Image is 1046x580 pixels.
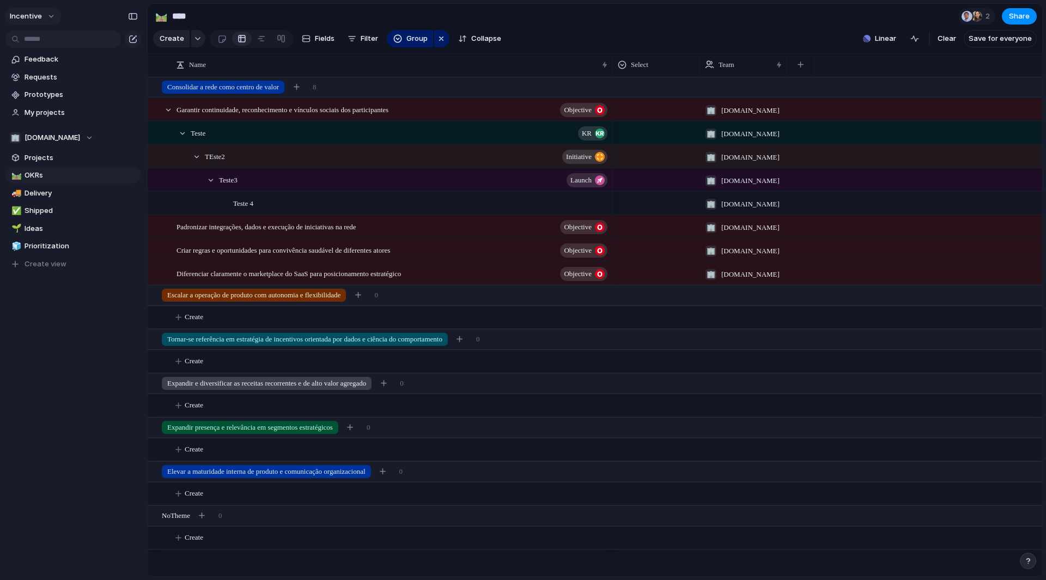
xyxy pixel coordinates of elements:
button: Linear [859,30,901,47]
span: Ideas [25,223,138,234]
span: Projects [25,152,138,163]
div: 🚚Delivery [5,185,142,202]
button: Group [387,30,433,47]
span: Elevar a maturidade interna de produto e comunicação organizacional [167,466,366,477]
span: Teste3 [219,173,238,186]
span: My projects [25,107,138,118]
span: Create [185,532,203,543]
a: Projects [5,150,142,166]
span: [DOMAIN_NAME] [721,175,780,186]
span: Teste 4 [233,197,253,209]
span: Create [185,312,203,322]
span: Create [185,356,203,367]
span: [DOMAIN_NAME] [721,129,780,139]
button: initiative [562,150,607,164]
button: Objective [560,243,607,258]
div: 🏢 [10,132,21,143]
div: 🏢 [706,246,716,257]
span: No Theme [162,510,190,521]
a: Prototypes [5,87,142,103]
a: My projects [5,105,142,121]
span: [DOMAIN_NAME] [721,199,780,210]
span: Name [189,59,206,70]
span: [DOMAIN_NAME] [721,152,780,163]
span: Objective [564,243,592,258]
span: Prototypes [25,89,138,100]
span: 0 [400,378,404,389]
a: 🛤️OKRs [5,167,142,184]
span: Expandir e diversificar as receitas recorrentes e de alto valor agregado [167,378,366,389]
a: ✅Shipped [5,203,142,219]
span: Garantir continuidade, reconhecimento e vínculos sociais dos participantes [177,103,388,115]
span: [DOMAIN_NAME] [721,246,780,257]
div: 🏢 [706,222,716,233]
a: 🌱Ideas [5,221,142,237]
button: 🏢[DOMAIN_NAME] [5,130,142,146]
span: Diferenciar claramente o marketplace do SaaS para posicionamento estratégico [177,267,401,279]
span: initiative [566,149,592,164]
button: Collapse [454,30,506,47]
button: Objective [560,267,607,281]
div: 🌱 [11,222,19,235]
div: 🏢 [706,269,716,280]
span: Requests [25,72,138,83]
span: Create [185,400,203,411]
span: Padronizar integrações, dados e execução de iniciativas na rede [177,220,356,233]
span: Delivery [25,188,138,199]
span: [DOMAIN_NAME] [721,105,780,116]
button: Create view [5,256,142,272]
span: Objective [564,219,592,235]
span: Criar regras e oportunidades para convivência saudável de diferentes atores [177,243,390,256]
span: Objective [564,266,592,282]
span: Objective [564,102,592,118]
a: Requests [5,69,142,86]
button: launch [567,173,607,187]
button: KR [578,126,607,141]
a: 🧊Prioritization [5,238,142,254]
button: Objective [560,220,607,234]
span: Consolidar a rede como centro de valor [167,82,279,93]
span: Share [1009,11,1030,22]
span: Fields [315,33,335,44]
span: Collapse [471,33,501,44]
button: Share [1002,8,1037,25]
span: Linear [875,33,896,44]
button: Save for everyone [964,30,1037,47]
span: Feedback [25,54,138,65]
span: Prioritization [25,241,138,252]
div: 🛤️ [11,169,19,182]
div: 🏢 [706,152,716,163]
div: 🏢 [706,175,716,186]
span: Shipped [25,205,138,216]
button: Clear [933,30,960,47]
div: 🏢 [706,129,716,139]
span: Tornar-se referência em estratégia de incentivos orientada por dados e ciência do comportamento [167,334,442,345]
span: Filter [361,33,378,44]
span: 0 [367,422,370,433]
button: 🛤️ [10,170,21,181]
button: Incentive [5,8,61,25]
button: 🚚 [10,188,21,199]
button: 🧊 [10,241,21,252]
span: Create [160,33,184,44]
span: Expandir presença e relevância em segmentos estratégicos [167,422,333,433]
span: launch [570,173,592,188]
span: KR [582,126,592,141]
span: Incentive [10,11,42,22]
span: Create [185,444,203,455]
a: Feedback [5,51,142,68]
span: Group [406,33,428,44]
span: [DOMAIN_NAME] [721,269,780,280]
span: TEste2 [205,150,225,162]
span: Save for everyone [969,33,1032,44]
span: 0 [476,334,480,345]
span: 0 [374,290,378,301]
span: Select [631,59,648,70]
button: Create [153,30,190,47]
div: 🚚 [11,187,19,199]
span: 8 [313,82,317,93]
span: Clear [938,33,956,44]
button: 🛤️ [153,8,170,25]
